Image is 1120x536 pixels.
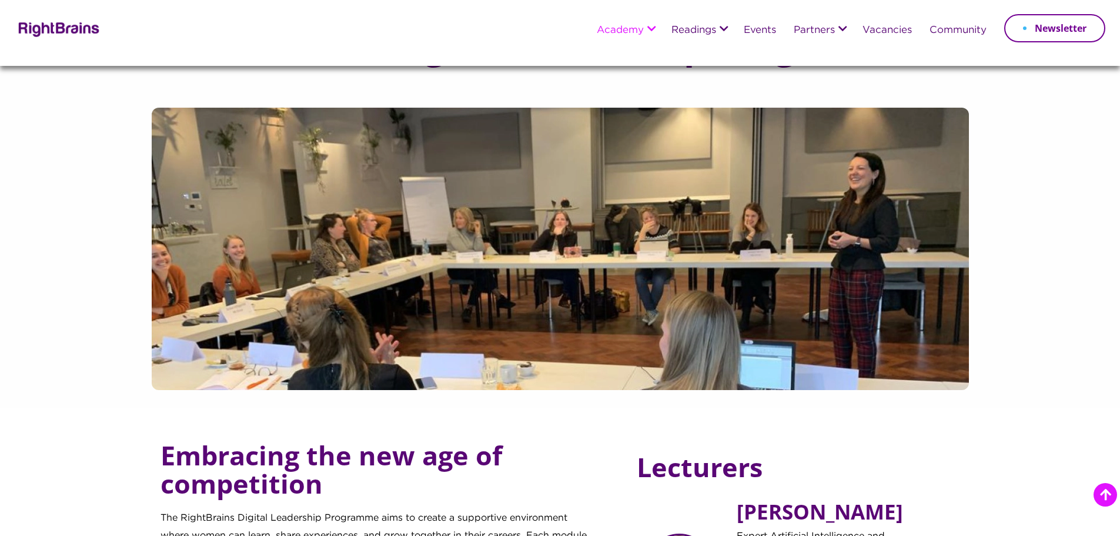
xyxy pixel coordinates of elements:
[597,25,644,36] a: Academy
[794,25,835,36] a: Partners
[737,500,910,528] h5: [PERSON_NAME]
[1004,14,1105,42] a: Newsletter
[15,20,100,37] img: Rightbrains
[930,25,987,36] a: Community
[637,441,938,493] h4: Lecturers
[671,25,716,36] a: Readings
[862,25,912,36] a: Vacancies
[161,441,598,510] h4: Embracing the new age of competition
[744,25,776,36] a: Events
